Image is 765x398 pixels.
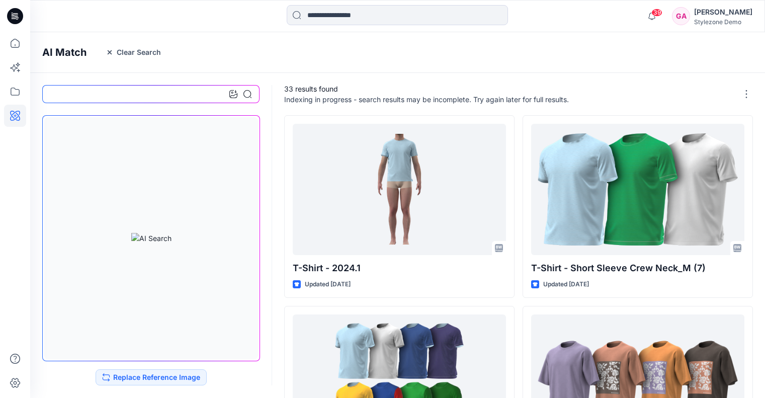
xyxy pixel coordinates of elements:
p: T-Shirt - Short Sleeve Crew Neck_M (7) [531,261,744,275]
p: Updated [DATE] [543,279,589,290]
a: T-Shirt - Short Sleeve Crew Neck_M (7) [531,124,744,255]
h4: AI Match [42,46,87,58]
p: 33 results found [284,84,569,94]
div: GA [672,7,690,25]
button: Clear Search [99,44,167,60]
p: T-Shirt - 2024.1 [293,261,506,275]
div: Stylezone Demo [694,18,752,26]
span: 39 [651,9,662,17]
div: [PERSON_NAME] [694,6,752,18]
p: Indexing in progress - search results may be incomplete. Try again later for full results. [284,94,569,105]
a: T-Shirt - 2024.1 [293,124,506,255]
p: Updated [DATE] [305,279,351,290]
img: AI Search [131,233,172,244]
button: Replace Reference Image [96,369,207,385]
